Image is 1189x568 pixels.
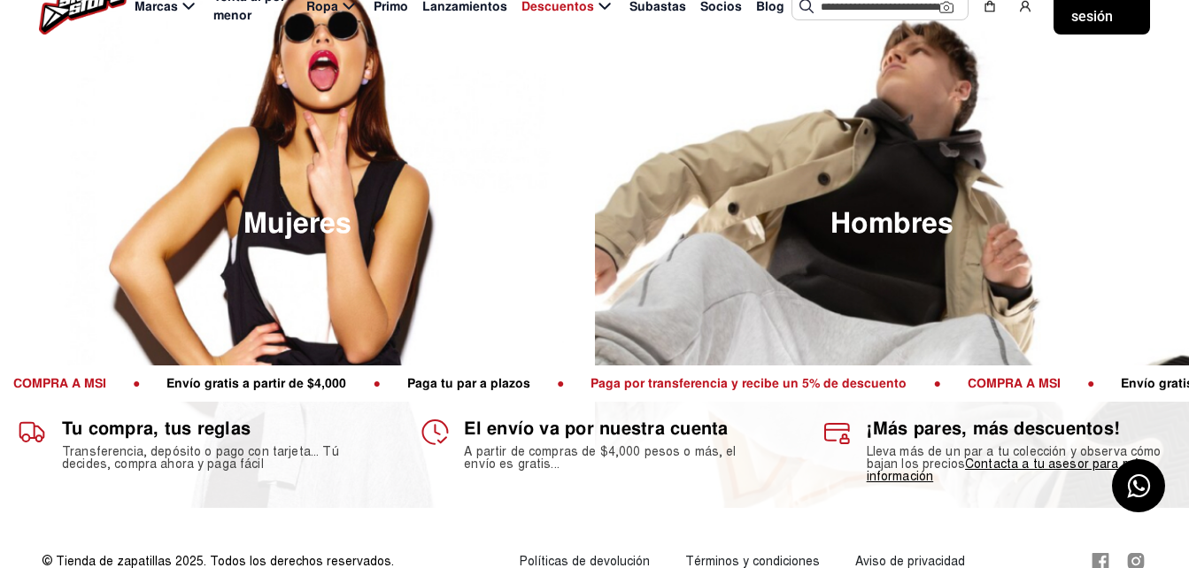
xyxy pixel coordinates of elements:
span: Paga por transferencia y recibe un 5% de descuento [577,375,920,391]
span: Envío gratis a partir de $4,000 [153,375,359,391]
h2: A partir de compras de $4,000 pesos o más, el envío es gratis... [464,446,768,471]
span: COMPRA A MSI [954,375,1073,391]
h1: Tu compra, tus reglas [62,418,367,439]
span: ● [920,375,954,391]
h1: ¡Más pares, más descuentos! [867,418,1171,439]
h2: Transferencia, depósito o pago con tarjeta... Tú decides, compra ahora y paga fácil [62,446,367,471]
span: ● [1073,375,1107,391]
h1: El envío va por nuestra cuenta [464,418,768,439]
a: Contacta a tu asesor para más información [867,457,1147,484]
font: Lleva más de un par a tu colección y observa cómo bajan los precios [867,444,1162,484]
span: Paga tu par a plazos [393,375,543,391]
span: Mujeres [243,210,351,238]
span: ● [543,375,576,391]
span: ● [359,375,393,391]
span: Hombres [830,210,954,238]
